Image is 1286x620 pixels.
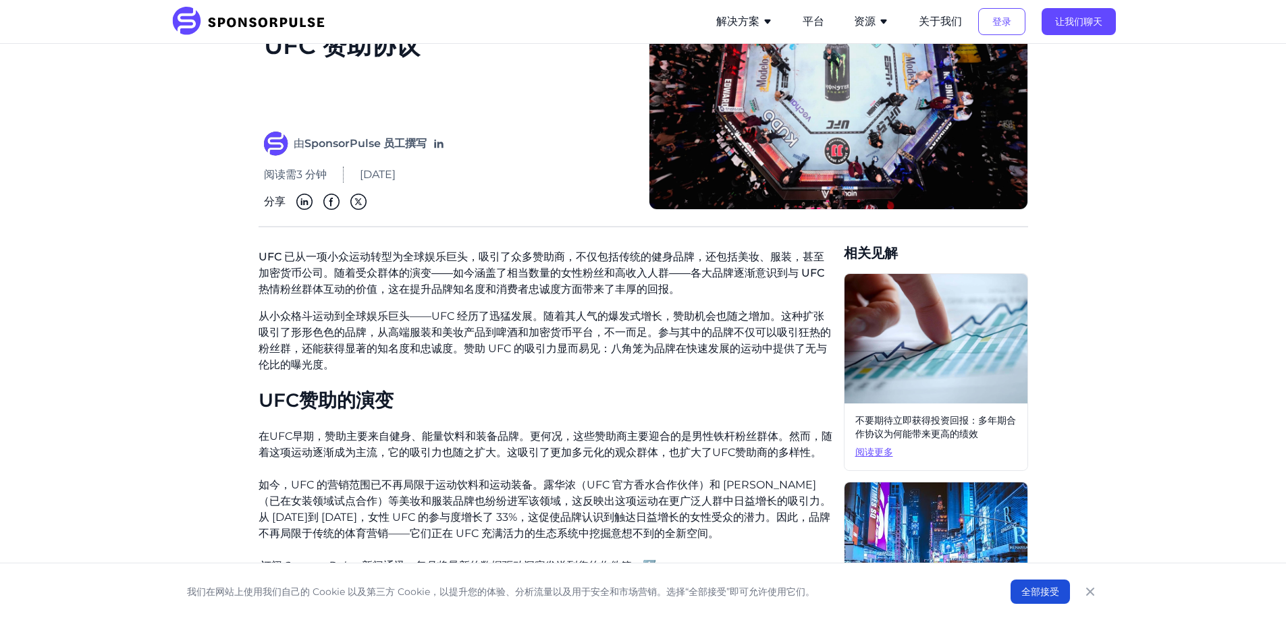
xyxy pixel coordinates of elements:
font: 分钟 [305,168,327,181]
font: 由 [294,137,304,150]
img: 叽叽喳喳 [350,194,367,210]
iframe: 聊天小工具 [1218,555,1286,620]
font: 分享 [264,195,286,208]
button: 全部接受 [1011,580,1070,604]
button: 让我们聊天 [1042,8,1116,35]
img: 赞助商脉搏 [171,7,335,36]
button: 关于我们 [919,13,962,30]
a: 登录 [978,16,1025,28]
a: 平台 [803,16,824,28]
font: SponsorPulse 员工撰写 [304,137,427,150]
font: 我们在网站上使用我们自己的 Cookie 以及第三方 Cookie，以提升您的体验、分析流量以及用于安全和市场营销。选择“全部接受”即可允许使用它们。 [187,586,815,598]
img: Facebook [323,194,340,210]
div: 聊天小组件 [1218,555,1286,620]
button: 登录 [978,8,1025,35]
font: 解决方案 [716,15,759,28]
font: 登录 [992,16,1011,28]
img: 领英 [296,194,313,210]
button: 平台 [803,13,824,30]
font: 平台 [803,15,824,28]
font: 阅读更多 [855,446,893,458]
a: 在 LinkedIn 上关注 [432,137,446,150]
img: 赞助投资回报率图像 [845,274,1027,403]
img: 照片由 Andreas Niendorf 拍摄，由 Unsplash 提供 [845,482,1027,612]
font: 相关见解 [844,245,898,261]
font: 如今，UFC 的营销范围已不再局限于运动饮料和运动装备。露华浓（UFC 官方香水合作伙伴）和 [PERSON_NAME]（已在女装领域试点合作）等美妆和服装品牌也纷纷进军该领域，这反映出这项运动... [259,478,831,540]
font: 让我们聊天 [1055,16,1102,28]
font: 关于我们 [919,15,962,28]
font: 资源 [854,15,876,28]
font: UFC 已从一项小众运动转型为全球娱乐巨头，吸引了众多赞助商，不仅包括传统的健身品牌，还包括美妆、服装，甚至加密货币公司。随着受众群体的演变——如今涵盖了相当数量的女性粉丝和高收入人群——各大品... [259,250,824,295]
font: 在UFC早期，赞助主要来自健身、能量饮料和装备品牌。更何况，这些赞助商主要迎合的是男性铁杆粉丝群体。然而，随着这项运动逐渐成为主流，它的吸引力也随之扩大。这吸引了更加多元化的观众群体，也扩大了U... [259,430,832,459]
font: 不要期待立即获得投资回报：多年期合作协议为何能带来更高的绩效 [855,414,1016,440]
font: 阅读需 [264,168,296,181]
font: 订阅 SponsorPulse 新闻通讯，每月将最新的数据驱动洞察发送到您的收件箱。⬇️ [259,559,654,572]
button: 关闭 [1081,582,1100,601]
font: [DATE] [360,168,396,181]
button: 资源 [854,13,889,30]
font: UFC赞助的演变 [259,389,394,412]
button: 解决方案 [716,13,773,30]
font: 全部接受 [1021,586,1059,598]
a: 不要期待立即获得投资回报：多年期合作协议为何能带来更高的绩效阅读更多 [844,273,1028,471]
font: 3 [296,168,302,181]
a: 让我们聊天 [1042,16,1116,28]
img: SponsorPulse 员工 [264,132,288,156]
font: 从小众格斗运动到全球娱乐巨头——UFC 经历了迅猛发展。随着其人气的爆发式增长，赞助机会也随之增加。这种扩张吸引了形形色色的品牌，从高端服装和美妆产品到啤酒和加密货币平台，不一而足。参与其中的品... [259,310,831,371]
a: 关于我们 [919,16,962,28]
